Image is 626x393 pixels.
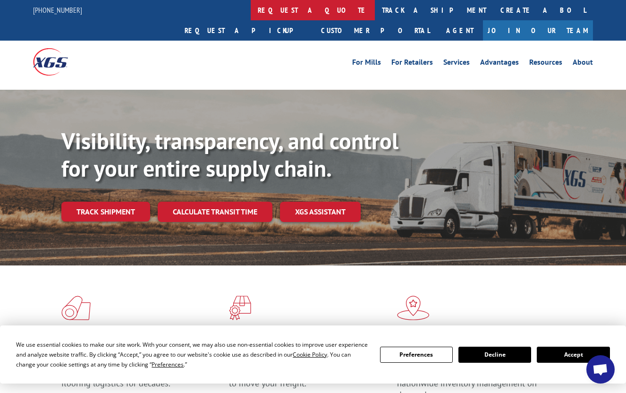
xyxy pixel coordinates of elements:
[16,340,368,369] div: We use essential cookies to make our site work. With your consent, we may also use non-essential ...
[483,20,593,41] a: Join Our Team
[380,347,453,363] button: Preferences
[314,20,437,41] a: Customer Portal
[437,20,483,41] a: Agent
[293,350,327,359] span: Cookie Policy
[61,355,208,389] span: As an industry carrier of choice, XGS has brought innovation and dedication to flooring logistics...
[391,59,433,69] a: For Retailers
[61,202,150,222] a: Track shipment
[280,202,361,222] a: XGS ASSISTANT
[61,126,398,183] b: Visibility, transparency, and control for your entire supply chain.
[529,59,562,69] a: Resources
[397,296,430,320] img: xgs-icon-flagship-distribution-model-red
[480,59,519,69] a: Advantages
[61,296,91,320] img: xgs-icon-total-supply-chain-intelligence-red
[458,347,531,363] button: Decline
[33,5,82,15] a: [PHONE_NUMBER]
[152,360,184,368] span: Preferences
[586,355,615,384] div: Open chat
[537,347,609,363] button: Accept
[178,20,314,41] a: Request a pickup
[158,202,272,222] a: Calculate transit time
[229,296,251,320] img: xgs-icon-focused-on-flooring-red
[352,59,381,69] a: For Mills
[443,59,470,69] a: Services
[573,59,593,69] a: About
